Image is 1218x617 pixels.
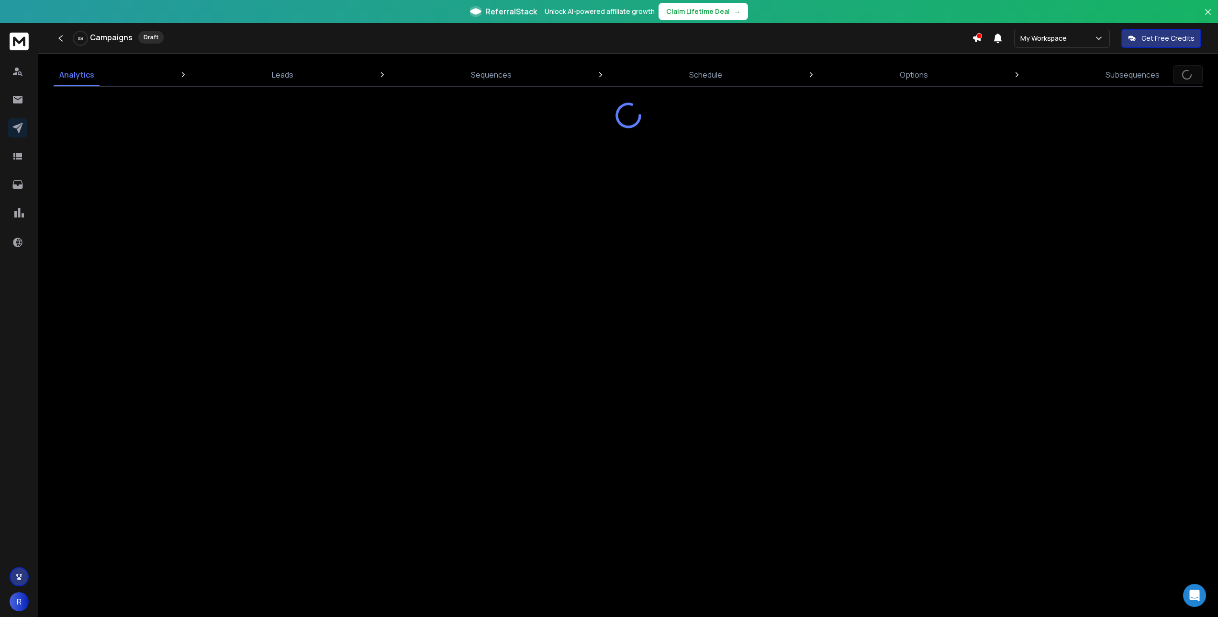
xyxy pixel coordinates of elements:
p: Unlock AI-powered affiliate growth [545,7,655,16]
a: Options [894,63,934,86]
button: R [10,592,29,611]
a: Schedule [683,63,728,86]
button: Get Free Credits [1121,29,1201,48]
button: Close banner [1202,6,1214,29]
p: Leads [272,69,293,80]
p: Subsequences [1106,69,1160,80]
span: → [734,7,740,16]
p: Sequences [471,69,512,80]
button: Claim Lifetime Deal→ [659,3,748,20]
p: Schedule [689,69,722,80]
a: Sequences [465,63,517,86]
div: Draft [138,31,164,44]
p: Get Free Credits [1141,34,1195,43]
div: Open Intercom Messenger [1183,584,1206,607]
p: 0 % [78,35,83,41]
p: My Workspace [1020,34,1071,43]
p: Analytics [59,69,94,80]
h1: Campaigns [90,32,133,43]
p: Options [900,69,928,80]
a: Analytics [54,63,100,86]
span: ReferralStack [485,6,537,17]
a: Subsequences [1100,63,1165,86]
a: Leads [266,63,299,86]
